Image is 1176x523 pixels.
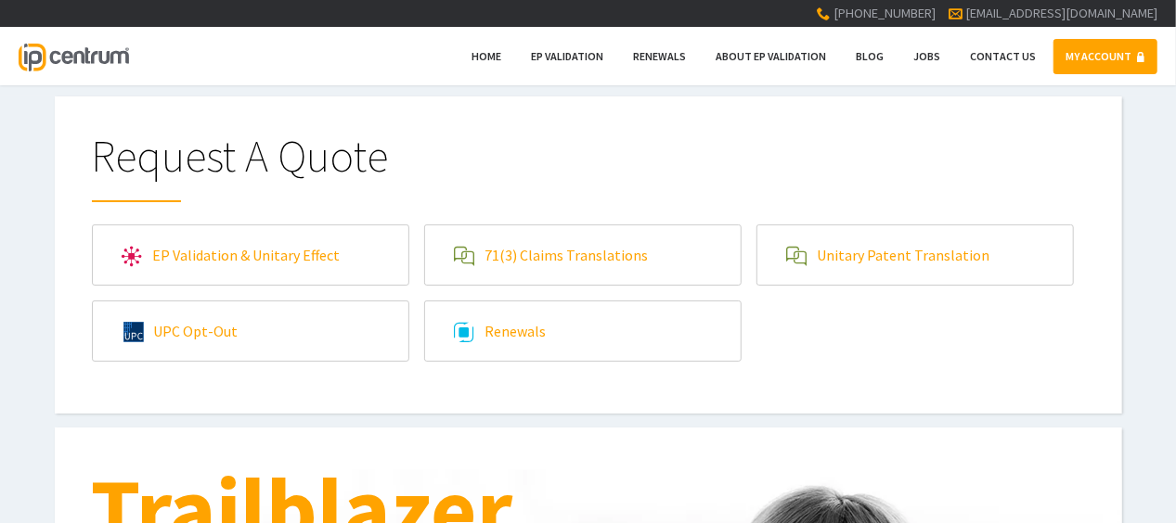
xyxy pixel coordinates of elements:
span: Jobs [913,49,940,63]
span: Renewals [633,49,686,63]
span: Home [472,49,501,63]
span: About EP Validation [716,49,826,63]
h1: Request A Quote [92,134,1085,202]
span: Contact Us [970,49,1036,63]
a: Home [459,39,513,74]
img: upc.svg [123,322,144,342]
span: Blog [856,49,884,63]
a: About EP Validation [704,39,838,74]
a: Jobs [901,39,952,74]
a: Renewals [621,39,698,74]
span: [PHONE_NUMBER] [834,5,936,21]
a: UPC Opt-Out [93,301,408,361]
a: Unitary Patent Translation [757,225,1073,285]
a: Renewals [425,301,741,361]
a: Contact Us [958,39,1048,74]
a: EP Validation [519,39,615,74]
a: 71(3) Claims Translations [425,225,741,285]
a: MY ACCOUNT [1053,39,1157,74]
a: EP Validation & Unitary Effect [93,225,408,285]
span: EP Validation [531,49,603,63]
a: IP Centrum [19,27,128,85]
a: [EMAIL_ADDRESS][DOMAIN_NAME] [965,5,1157,21]
a: Blog [844,39,896,74]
